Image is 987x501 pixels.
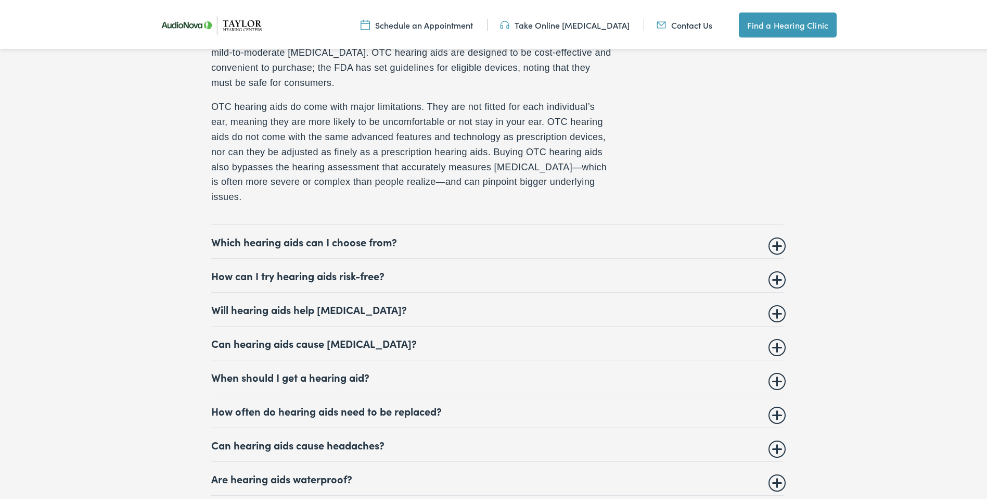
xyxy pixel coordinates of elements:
[211,335,784,347] summary: Can hearing aids cause [MEDICAL_DATA]?
[211,233,784,246] summary: Which hearing aids can I choose from?
[500,17,509,29] img: utility icon
[500,17,630,29] a: Take Online [MEDICAL_DATA]
[361,17,473,29] a: Schedule an Appointment
[739,10,837,35] a: Find a Hearing Clinic
[211,403,784,415] summary: How often do hearing aids need to be replaced?
[657,17,666,29] img: utility icon
[657,17,712,29] a: Contact Us
[211,301,784,314] summary: Will hearing aids help [MEDICAL_DATA]?
[211,436,784,449] summary: Can hearing aids cause headaches?
[361,17,370,29] img: utility icon
[211,13,612,88] p: Over-the-counter (OTC) hearing aids are hearing devices that may be purchased without a prescript...
[211,267,784,280] summary: How can I try hearing aids risk-free?
[211,97,612,203] p: OTC hearing aids do come with major limitations. They are not fitted for each individual’s ear, m...
[211,470,784,483] summary: Are hearing aids waterproof?
[211,369,784,381] summary: When should I get a hearing aid?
